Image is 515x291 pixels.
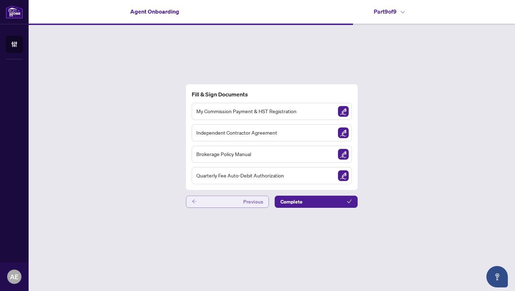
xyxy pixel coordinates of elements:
span: Independent Contractor Agreement [196,129,277,137]
img: Sign Document [338,149,349,160]
img: Sign Document [338,106,349,117]
img: Sign Document [338,170,349,181]
span: Previous [243,196,263,207]
span: check [347,199,352,204]
h4: Agent Onboarding [130,7,179,16]
span: Complete [280,196,303,207]
img: Sign Document [338,127,349,138]
button: Complete [275,196,358,208]
h4: Part 9 of 9 [374,7,405,16]
span: arrow-left [192,199,197,204]
img: logo [6,5,23,19]
h4: Fill & Sign Documents [192,90,352,99]
span: My Commission Payment & HST Registration [196,107,296,115]
button: Open asap [486,266,508,287]
span: AE [10,272,19,282]
button: Previous [186,196,269,208]
span: Brokerage Policy Manual [196,150,251,158]
span: Quarterly Fee Auto-Debit Authorization [196,171,284,180]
